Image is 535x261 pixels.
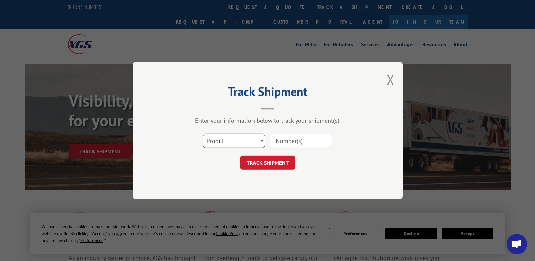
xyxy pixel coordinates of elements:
[270,134,332,148] input: Number(s)
[166,87,369,100] h2: Track Shipment
[166,116,369,124] div: Enter your information below to track your shipment(s).
[507,234,527,254] div: Open chat
[240,156,295,170] button: TRACK SHIPMENT
[387,71,394,88] button: Close modal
